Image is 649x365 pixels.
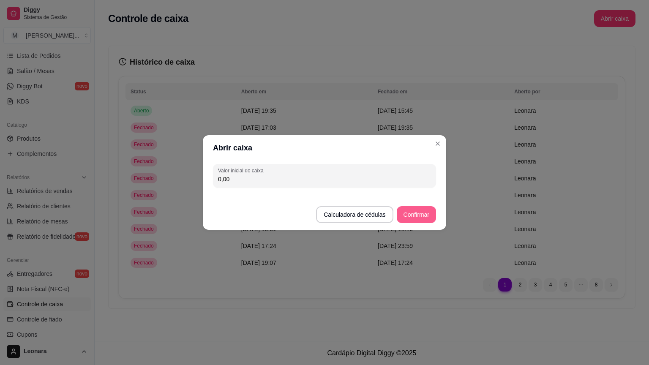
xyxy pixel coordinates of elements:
button: Calculadora de cédulas [316,206,393,223]
label: Valor inicial do caixa [218,167,266,174]
header: Abrir caixa [203,135,446,161]
input: Valor inicial do caixa [218,175,431,183]
button: Confirmar [397,206,436,223]
button: Close [431,137,444,150]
